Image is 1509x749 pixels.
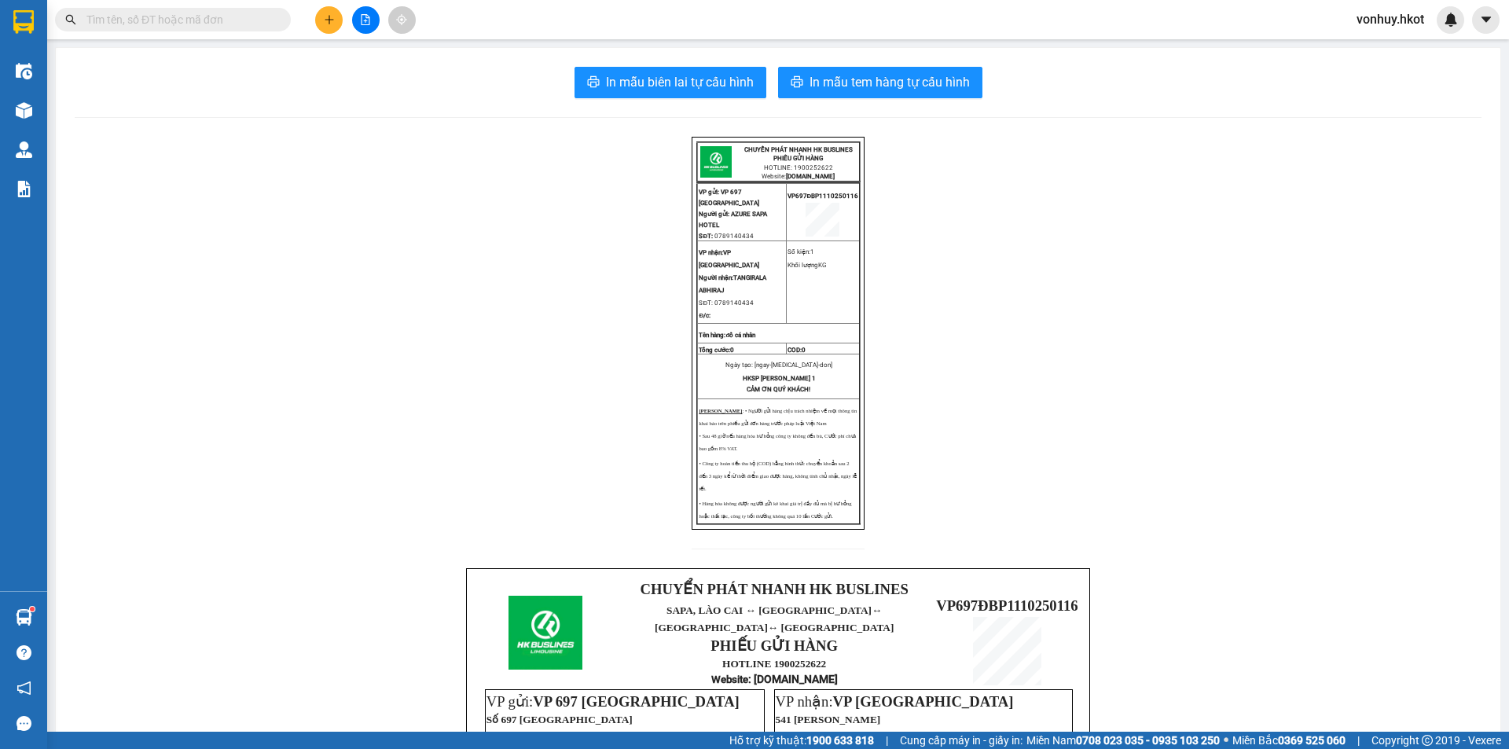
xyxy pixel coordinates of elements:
[936,597,1078,614] span: VP697ĐBP1110250116
[486,693,740,710] span: VP gửi:
[776,693,1014,710] span: VP nhận:
[655,604,894,633] span: SAPA, LÀO CAI ↔ [GEOGRAPHIC_DATA]
[1344,9,1437,29] span: vonhuy.hkot
[744,146,853,153] strong: CHUYỂN PHÁT NHANH HK BUSLINES
[788,193,859,200] span: VP697ĐBP1110250116
[30,607,35,611] sup: 1
[699,299,754,307] span: SĐT: 0789140434
[1444,13,1458,27] img: icon-new-feature
[486,714,633,725] span: Số 697 [GEOGRAPHIC_DATA]
[641,581,909,597] strong: CHUYỂN PHÁT NHANH HK BUSLINES
[315,6,343,34] button: plus
[714,233,754,240] span: 0789140434
[699,332,755,339] strong: Tên hàng:
[729,732,874,749] span: Hỗ trợ kỹ thuật:
[700,146,732,178] img: logo
[711,673,838,685] strong: : [DOMAIN_NAME]
[699,249,723,256] span: VP nhận:
[710,637,838,654] strong: PHIẾU GỬI HÀNG
[360,14,371,25] span: file-add
[768,622,894,633] span: ↔ [GEOGRAPHIC_DATA]
[900,732,1023,749] span: Cung cấp máy in - giấy in:
[699,189,759,207] span: VP 697 [GEOGRAPHIC_DATA]
[575,67,766,98] button: printerIn mẫu biên lai tự cấu hình
[810,72,970,92] span: In mẫu tem hàng tự cấu hình
[1479,13,1493,27] span: caret-down
[699,312,710,319] span: Đ/c:
[791,75,803,90] span: printer
[699,274,733,281] span: Người nhận:
[806,734,874,747] strong: 1900 633 818
[396,14,407,25] span: aim
[699,408,857,426] span: : • Người gửi hàng chịu trách nhiệm về mọi thông tin khai báo trên phiếu gửi đơn hàng trước pháp ...
[486,729,597,741] span: 0379232522, 1900252622
[699,433,856,451] span: • Sau 48 giờ nếu hàng hóa hư hỏng công ty không đền bù, Cước phí chưa bao gồm 8% VAT.
[818,262,826,269] span: KG
[699,274,766,294] span: TANGIRALA ABHIRAJ
[711,674,748,685] span: Website
[1076,734,1220,747] strong: 0708 023 035 - 0935 103 250
[788,248,814,255] span: Số kiện:
[762,173,835,180] span: Website:
[699,189,719,196] span: VP gửi:
[1026,732,1220,749] span: Miền Nam
[699,211,767,229] span: AZURE SAPA HOTEL
[655,604,894,633] span: ↔ [GEOGRAPHIC_DATA]
[16,181,32,197] img: solution-icon
[533,693,740,710] span: VP 697 [GEOGRAPHIC_DATA]
[747,386,810,393] span: CẢM ƠN QUÝ KHÁCH!
[810,248,814,255] span: 1
[16,609,32,626] img: warehouse-icon
[1472,6,1500,34] button: caret-down
[776,729,828,741] span: 1900252622
[725,332,755,339] span: đồ cá nhân
[699,501,851,519] span: • Hàng hóa không được người gửi kê khai giá trị đầy đủ mà bị hư hỏng hoặc thất lạc, công ty bồi t...
[699,347,734,354] span: Tổng cước:
[786,173,835,180] strong: [DOMAIN_NAME]
[773,155,823,162] strong: PHIẾU GỬI HÀNG
[17,645,31,660] span: question-circle
[16,63,32,79] img: warehouse-icon
[802,347,806,354] span: 0
[86,11,272,28] input: Tìm tên, số ĐT hoặc mã đơn
[743,375,816,382] span: HKSP [PERSON_NAME] 1
[722,658,826,670] strong: HOTLINE 1900252622
[1357,732,1360,749] span: |
[1232,732,1346,749] span: Miền Bắc
[886,732,888,749] span: |
[13,10,34,34] img: logo-vxr
[17,681,31,696] span: notification
[699,461,857,491] span: • Công ty hoàn tiền thu hộ (COD) bằng hình thức chuyển khoản sau 2 đến 3 ngày kể từ thời điểm gia...
[606,72,754,92] span: In mẫu biên lai tự cấu hình
[352,6,380,34] button: file-add
[17,716,31,731] span: message
[699,211,729,218] span: Người gửi:
[764,164,833,171] span: HOTLINE: 1900252622
[16,102,32,119] img: warehouse-icon
[1422,735,1433,746] span: copyright
[509,596,582,670] img: logo
[324,14,335,25] span: plus
[16,141,32,158] img: warehouse-icon
[730,347,734,354] span: 0
[788,262,818,269] span: Khối lượng
[699,233,713,240] strong: SĐT:
[833,693,1014,710] span: VP [GEOGRAPHIC_DATA]
[699,408,742,413] strong: [PERSON_NAME]
[776,714,881,725] span: 541 [PERSON_NAME]
[1278,734,1346,747] strong: 0369 525 060
[788,347,806,354] span: COD:
[65,14,76,25] span: search
[725,362,832,369] span: Ngày tạo: [ngay-[MEDICAL_DATA]-don]
[587,75,600,90] span: printer
[1224,737,1228,743] span: ⚪️
[778,67,982,98] button: printerIn mẫu tem hàng tự cấu hình
[699,249,759,269] span: VP [GEOGRAPHIC_DATA]
[388,6,416,34] button: aim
